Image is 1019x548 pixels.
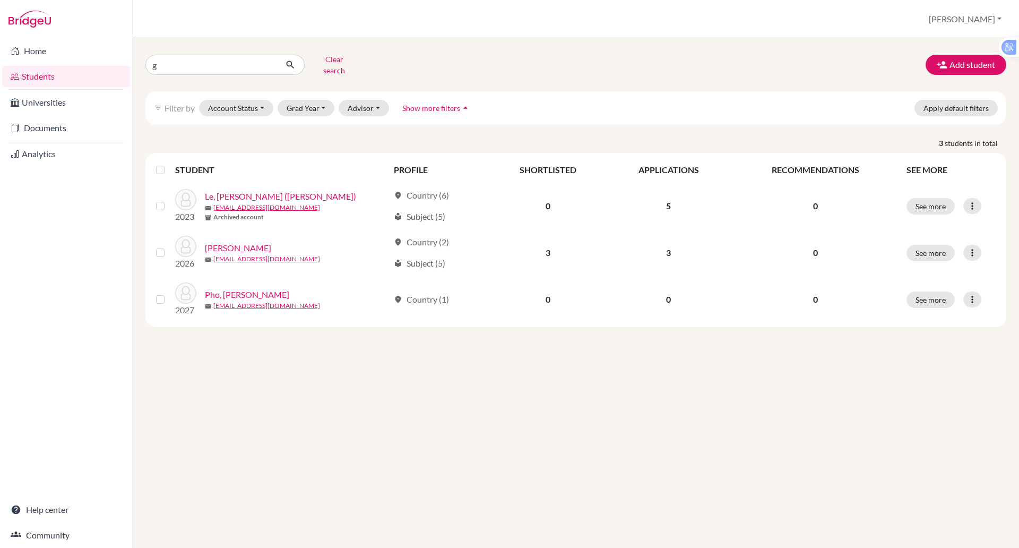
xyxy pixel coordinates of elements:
[205,288,289,301] a: Pho, [PERSON_NAME]
[199,100,273,116] button: Account Status
[145,55,277,75] input: Find student by name...
[945,138,1006,149] span: students in total
[906,292,955,308] button: See more
[165,103,195,113] span: Filter by
[175,304,196,316] p: 2027
[175,236,196,257] img: Le Nguyen, Gia Han
[926,55,1006,75] button: Add student
[489,157,607,183] th: SHORTLISTED
[607,157,730,183] th: APPLICATIONS
[205,190,356,203] a: Le, [PERSON_NAME] ([PERSON_NAME])
[205,205,211,211] span: mail
[394,191,402,200] span: location_on
[387,157,489,183] th: PROFILE
[2,143,130,165] a: Analytics
[2,40,130,62] a: Home
[460,102,471,113] i: arrow_drop_up
[394,259,402,268] span: local_library
[393,100,480,116] button: Show more filtersarrow_drop_up
[154,104,162,112] i: filter_list
[939,138,945,149] strong: 3
[906,245,955,261] button: See more
[175,210,196,223] p: 2023
[175,189,196,210] img: Le, Gia Han (Vivian)
[607,276,730,323] td: 0
[737,293,894,306] p: 0
[175,282,196,304] img: Pho, Han Gia
[2,66,130,87] a: Students
[213,212,264,222] b: Archived account
[394,295,402,304] span: location_on
[8,11,51,28] img: Bridge-U
[2,117,130,139] a: Documents
[402,104,460,113] span: Show more filters
[2,499,130,520] a: Help center
[205,215,211,221] span: inventory_2
[205,256,211,263] span: mail
[914,100,998,116] button: Apply default filters
[205,303,211,310] span: mail
[175,257,196,270] p: 2026
[737,200,894,212] p: 0
[394,210,445,223] div: Subject (5)
[924,9,1006,29] button: [PERSON_NAME]
[489,276,607,323] td: 0
[394,293,449,306] div: Country (1)
[489,183,607,229] td: 0
[394,257,445,270] div: Subject (5)
[731,157,900,183] th: RECOMMENDATIONS
[175,157,387,183] th: STUDENT
[2,525,130,546] a: Community
[305,51,364,79] button: Clear search
[607,229,730,276] td: 3
[394,236,449,249] div: Country (2)
[394,238,402,246] span: location_on
[737,246,894,259] p: 0
[278,100,335,116] button: Grad Year
[205,242,271,254] a: [PERSON_NAME]
[213,254,320,264] a: [EMAIL_ADDRESS][DOMAIN_NAME]
[394,212,402,221] span: local_library
[900,157,1002,183] th: SEE MORE
[213,301,320,311] a: [EMAIL_ADDRESS][DOMAIN_NAME]
[394,189,449,202] div: Country (6)
[2,92,130,113] a: Universities
[339,100,389,116] button: Advisor
[607,183,730,229] td: 5
[489,229,607,276] td: 3
[906,198,955,215] button: See more
[213,203,320,212] a: [EMAIL_ADDRESS][DOMAIN_NAME]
